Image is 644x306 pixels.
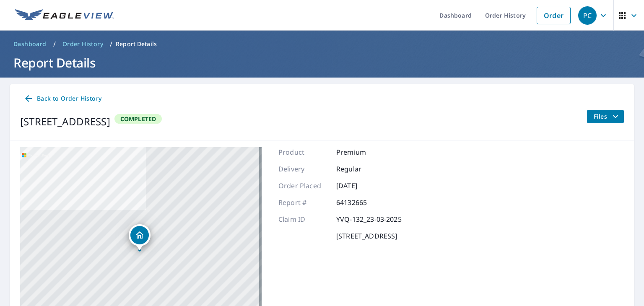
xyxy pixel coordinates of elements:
p: Premium [336,147,387,157]
div: Dropped pin, building 1, Residential property, 3809 Panther Drive Columbia, MO 65202 [129,224,151,250]
span: Dashboard [13,40,47,48]
a: Order [537,7,571,24]
p: Delivery [278,164,329,174]
p: [DATE] [336,181,387,191]
p: Product [278,147,329,157]
nav: breadcrumb [10,37,634,51]
li: / [110,39,112,49]
p: Report Details [116,40,157,48]
p: YVQ-132_23-03-2025 [336,214,402,224]
p: Order Placed [278,181,329,191]
img: EV Logo [15,9,114,22]
span: Files [594,112,621,122]
p: Report # [278,197,329,207]
span: Back to Order History [23,93,101,104]
div: PC [578,6,597,25]
h1: Report Details [10,54,634,71]
a: Back to Order History [20,91,105,106]
li: / [53,39,56,49]
a: Order History [59,37,106,51]
span: Completed [115,115,161,123]
p: 64132665 [336,197,387,207]
button: filesDropdownBtn-64132665 [587,110,624,123]
p: Regular [336,164,387,174]
span: Order History [62,40,103,48]
a: Dashboard [10,37,50,51]
p: [STREET_ADDRESS] [336,231,397,241]
p: Claim ID [278,214,329,224]
div: [STREET_ADDRESS] [20,114,110,129]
